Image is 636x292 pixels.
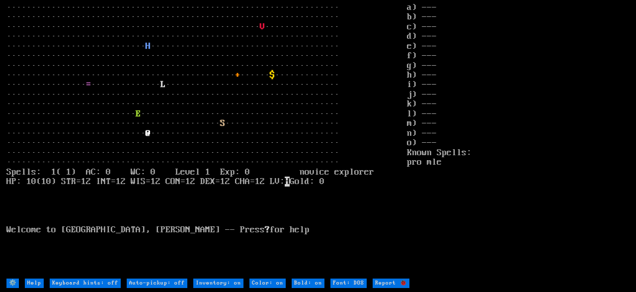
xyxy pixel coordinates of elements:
input: Auto-pickup: off [127,279,187,288]
font: + [235,70,240,80]
input: Report 🐞 [373,279,409,288]
input: Keyboard hints: off [50,279,121,288]
font: S [220,118,225,128]
font: E [136,109,141,119]
larn: ··································································· ·····························... [6,3,407,278]
input: Help [25,279,44,288]
input: Inventory: on [193,279,243,288]
b: ? [265,225,270,235]
font: $ [270,70,275,80]
input: Bold: on [292,279,324,288]
font: @ [146,128,151,138]
mark: H [285,177,290,187]
font: = [86,80,91,90]
input: Font: DOS [330,279,367,288]
stats: a) --- b) --- c) --- d) --- e) --- f) --- g) --- h) --- i) --- j) --- k) --- l) --- m) --- n) ---... [407,3,630,278]
font: L [160,80,165,90]
input: ⚙️ [6,279,19,288]
font: V [260,22,265,32]
input: Color: on [249,279,286,288]
font: H [146,41,151,51]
